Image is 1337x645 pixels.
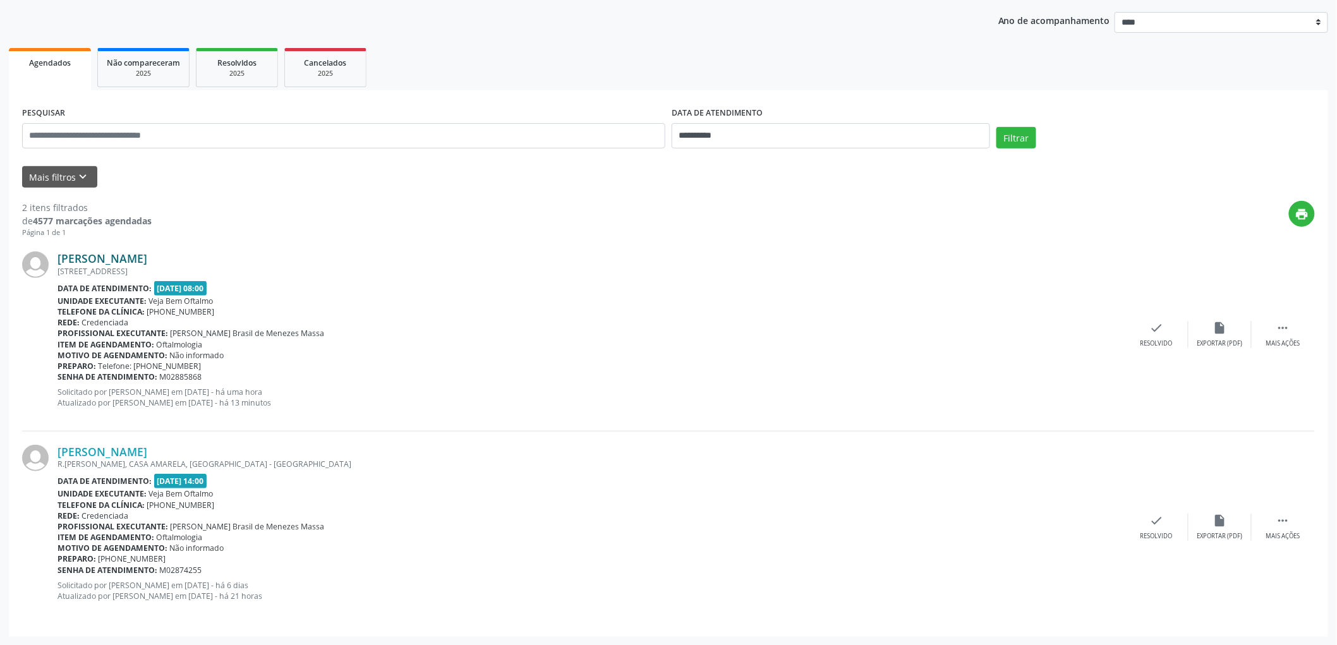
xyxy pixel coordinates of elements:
[147,306,215,317] span: [PHONE_NUMBER]
[1289,201,1315,227] button: print
[1276,514,1290,527] i: 
[171,328,325,339] span: [PERSON_NAME] Brasil de Menezes Massa
[205,69,269,78] div: 2025
[57,296,147,306] b: Unidade executante:
[1266,339,1300,348] div: Mais ações
[157,339,203,350] span: Oftalmologia
[305,57,347,68] span: Cancelados
[160,565,202,576] span: M02874255
[1140,532,1173,541] div: Resolvido
[147,500,215,510] span: [PHONE_NUMBER]
[1266,532,1300,541] div: Mais ações
[57,361,96,371] b: Preparo:
[1213,321,1227,335] i: insert_drive_file
[57,371,157,382] b: Senha de atendimento:
[76,170,90,184] i: keyboard_arrow_down
[1150,321,1164,335] i: check
[107,69,180,78] div: 2025
[1213,514,1227,527] i: insert_drive_file
[1197,339,1243,348] div: Exportar (PDF)
[57,500,145,510] b: Telefone da clínica:
[170,543,224,553] span: Não informado
[22,166,97,188] button: Mais filtroskeyboard_arrow_down
[57,350,167,361] b: Motivo de agendamento:
[57,565,157,576] b: Senha de atendimento:
[57,543,167,553] b: Motivo de agendamento:
[22,251,49,278] img: img
[154,474,207,488] span: [DATE] 14:00
[57,251,147,265] a: [PERSON_NAME]
[996,127,1036,148] button: Filtrar
[22,445,49,471] img: img
[57,476,152,486] b: Data de atendimento:
[1295,207,1309,221] i: print
[1140,339,1173,348] div: Resolvido
[82,317,129,328] span: Credenciada
[149,488,214,499] span: Veja Bem Oftalmo
[57,521,168,532] b: Profissional executante:
[33,215,152,227] strong: 4577 marcações agendadas
[22,104,65,123] label: PESQUISAR
[157,532,203,543] span: Oftalmologia
[57,266,1125,277] div: [STREET_ADDRESS]
[99,553,166,564] span: [PHONE_NUMBER]
[57,580,1125,601] p: Solicitado por [PERSON_NAME] em [DATE] - há 6 dias Atualizado por [PERSON_NAME] em [DATE] - há 21...
[57,339,154,350] b: Item de agendamento:
[57,553,96,564] b: Preparo:
[22,201,152,214] div: 2 itens filtrados
[57,283,152,294] b: Data de atendimento:
[171,521,325,532] span: [PERSON_NAME] Brasil de Menezes Massa
[57,510,80,521] b: Rede:
[998,12,1110,28] p: Ano de acompanhamento
[1276,321,1290,335] i: 
[29,57,71,68] span: Agendados
[22,214,152,227] div: de
[1197,532,1243,541] div: Exportar (PDF)
[672,104,763,123] label: DATA DE ATENDIMENTO
[82,510,129,521] span: Credenciada
[22,227,152,238] div: Página 1 de 1
[57,387,1125,408] p: Solicitado por [PERSON_NAME] em [DATE] - há uma hora Atualizado por [PERSON_NAME] em [DATE] - há ...
[160,371,202,382] span: M02885868
[1150,514,1164,527] i: check
[107,57,180,68] span: Não compareceram
[149,296,214,306] span: Veja Bem Oftalmo
[57,328,168,339] b: Profissional executante:
[57,306,145,317] b: Telefone da clínica:
[170,350,224,361] span: Não informado
[57,445,147,459] a: [PERSON_NAME]
[57,532,154,543] b: Item de agendamento:
[57,317,80,328] b: Rede:
[294,69,357,78] div: 2025
[217,57,257,68] span: Resolvidos
[154,281,207,296] span: [DATE] 08:00
[57,459,1125,469] div: R.[PERSON_NAME], CASA AMARELA, [GEOGRAPHIC_DATA] - [GEOGRAPHIC_DATA]
[57,488,147,499] b: Unidade executante:
[99,361,202,371] span: Telefone: [PHONE_NUMBER]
